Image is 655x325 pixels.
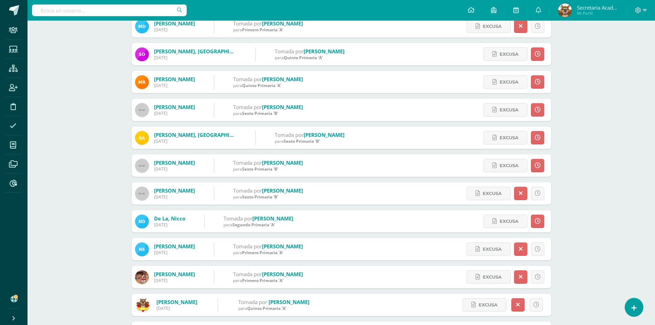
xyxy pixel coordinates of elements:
a: De la, Nicco [154,215,185,222]
div: [DATE] [154,83,195,88]
span: Excusa [500,215,518,228]
img: a15401b38b9e1064da195b9466161357.png [135,47,149,61]
div: para [233,194,303,200]
img: 92c47f8be17ea021e0806de1499a65ae.png [135,131,149,145]
div: para [233,250,303,256]
img: 8f5f82a036f5e3a3c6d884d884e94c33.png [135,270,149,284]
a: [PERSON_NAME] [154,271,195,278]
div: [DATE] [154,138,237,144]
span: Primero Primaria 'A' [242,250,283,256]
img: 8a1e21b8128fdbaff9fd671efda254bc.png [135,215,149,228]
a: [PERSON_NAME] [262,243,303,250]
a: [PERSON_NAME] [262,271,303,278]
a: Excusa [483,159,527,172]
span: Mi Perfil [577,10,618,16]
span: Primero Primaria 'A' [242,27,283,33]
span: Excusa [483,20,502,33]
span: Tomada por [233,187,262,194]
span: Sexto Primaria 'B' [284,138,320,144]
div: para [275,55,345,61]
div: [DATE] [154,166,195,172]
div: [DATE] [154,27,195,33]
div: para [233,110,303,116]
div: para [233,166,303,172]
a: Excusa [467,242,511,256]
a: [PERSON_NAME] [269,299,309,305]
span: Excusa [483,243,502,256]
div: para [275,138,345,144]
span: Tomada por [233,104,262,110]
a: Excusa [483,47,527,61]
a: [PERSON_NAME] [154,159,195,166]
span: Segundo Primaria 'A' [232,222,275,228]
img: 60x60 [135,103,149,117]
span: Sexto Primaria 'B' [242,194,278,200]
a: Excusa [483,215,527,228]
a: Excusa [483,131,527,144]
span: Excusa [500,104,518,116]
span: Tomada por [233,20,262,27]
a: [PERSON_NAME] [154,20,195,27]
a: [PERSON_NAME] [262,76,303,83]
span: Excusa [500,131,518,144]
span: Tomada por [275,48,304,55]
div: [DATE] [156,305,197,311]
a: [PERSON_NAME] [154,76,195,83]
a: [PERSON_NAME] [304,131,345,138]
div: para [238,305,309,311]
a: Excusa [467,270,511,284]
a: [PERSON_NAME] [156,299,197,305]
span: Excusa [483,271,502,283]
div: [DATE] [154,250,195,256]
span: Quinto Primaria 'A' [242,83,281,88]
span: Excusa [500,159,518,172]
img: 60x60 [135,159,149,173]
div: [DATE] [154,55,237,61]
span: Quinto Primaria 'A' [284,55,323,61]
span: Excusa [500,48,518,61]
a: [PERSON_NAME], [GEOGRAPHIC_DATA] [154,48,250,55]
a: Excusa [467,20,511,33]
a: Excusa [462,298,506,312]
span: Tomada por [233,243,262,250]
a: [PERSON_NAME] [252,215,293,222]
img: aae286b55a7ba81d80ab903e6cf626f6.png [135,75,149,89]
span: Excusa [483,187,502,200]
div: [DATE] [154,278,195,283]
div: [DATE] [154,110,195,116]
span: Tomada por [223,215,252,222]
a: [PERSON_NAME] [262,187,303,194]
img: 7d23c3695f04aac6de360b010e4dd927.png [136,298,150,312]
a: Excusa [483,75,527,89]
div: [DATE] [154,194,195,200]
div: [DATE] [154,222,185,228]
div: para [233,27,303,33]
img: 89d32f23deb0b079855348856425730d.png [135,242,149,256]
span: Primero Primaria 'A' [242,278,283,283]
a: [PERSON_NAME], [GEOGRAPHIC_DATA] [154,131,250,138]
a: [PERSON_NAME] [262,159,303,166]
a: Excusa [467,187,511,200]
a: [PERSON_NAME] [262,20,303,27]
input: Busca un usuario... [32,4,187,16]
img: d6a28b792dbf0ce41b208e57d9de1635.png [558,3,572,17]
a: [PERSON_NAME] [154,243,195,250]
span: Secretaria Académica [577,4,618,11]
span: Tomada por [233,76,262,83]
span: Excusa [500,76,518,88]
div: para [233,83,303,88]
img: 7f001566ad8cc22096943fc4b000b9e9.png [135,20,149,33]
img: 60x60 [135,187,149,201]
a: [PERSON_NAME] [262,104,303,110]
span: Tomada por [233,271,262,278]
a: [PERSON_NAME] [154,104,195,110]
span: Tomada por [233,159,262,166]
span: Tomada por [275,131,304,138]
span: Tomada por [238,299,267,305]
span: Quinto Primaria 'A' [247,305,286,311]
div: para [223,222,293,228]
span: Excusa [479,299,498,311]
a: Excusa [483,103,527,117]
a: [PERSON_NAME] [304,48,345,55]
span: Sexto Primaria 'B' [242,110,278,116]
